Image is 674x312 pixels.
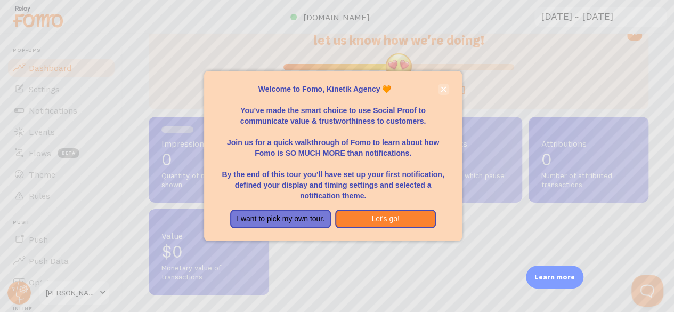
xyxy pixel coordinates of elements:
[204,71,462,242] div: Welcome to Fomo, Kinetik Agency 🧡You&amp;#39;ve made the smart choice to use Social Proof to comm...
[534,272,575,282] p: Learn more
[438,84,449,95] button: close,
[217,158,449,201] p: By the end of this tour you'll have set up your first notification, defined your display and timi...
[230,210,331,229] button: I want to pick my own tour.
[526,266,583,289] div: Learn more
[335,210,436,229] button: Let's go!
[217,94,449,126] p: You've made the smart choice to use Social Proof to communicate value & trustworthiness to custom...
[217,126,449,158] p: Join us for a quick walkthrough of Fomo to learn about how Fomo is SO MUCH MORE than notifications.
[217,84,449,94] p: Welcome to Fomo, Kinetik Agency 🧡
